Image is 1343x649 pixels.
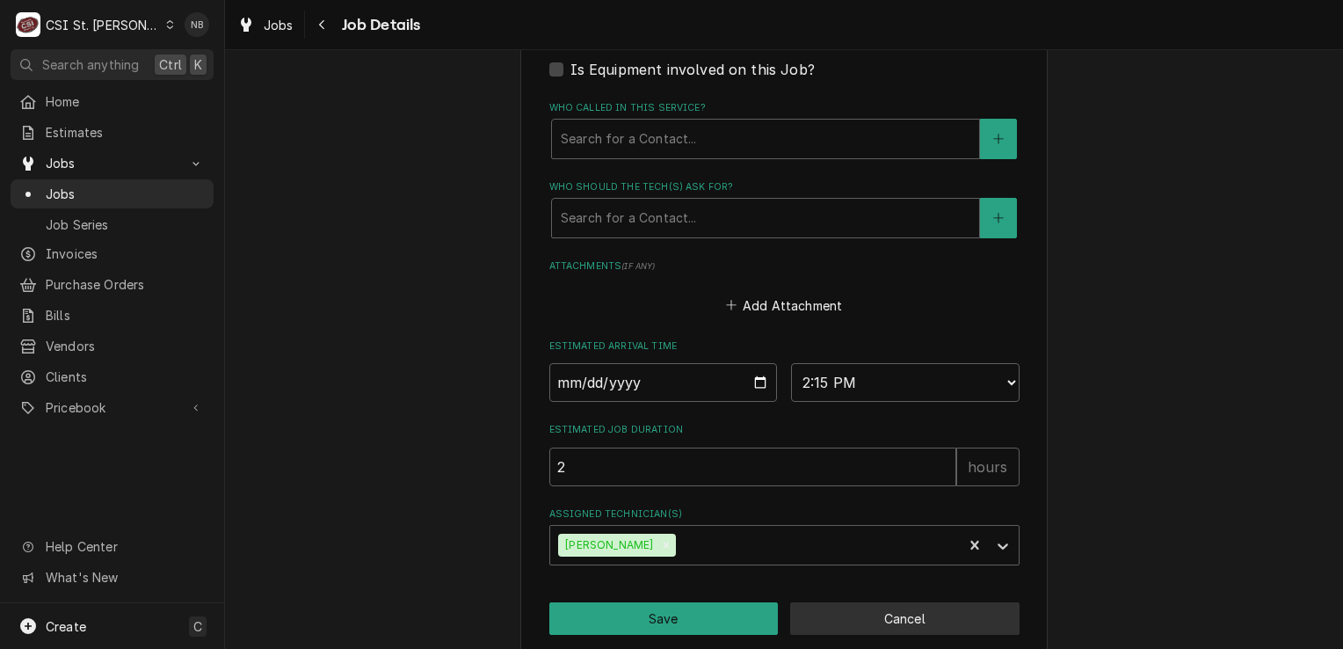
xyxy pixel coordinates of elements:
[11,87,214,116] a: Home
[549,423,1020,437] label: Estimated Job Duration
[549,507,1020,565] div: Assigned Technician(s)
[194,55,202,74] span: K
[193,617,202,636] span: C
[549,602,1020,635] div: Button Group Row
[46,275,205,294] span: Purchase Orders
[11,532,214,561] a: Go to Help Center
[11,179,214,208] a: Jobs
[11,301,214,330] a: Bills
[549,339,1020,402] div: Estimated Arrival Time
[309,11,337,39] button: Navigate back
[549,507,1020,521] label: Assigned Technician(s)
[11,332,214,361] a: Vendors
[993,212,1004,224] svg: Create New Contact
[549,180,1020,237] div: Who should the tech(s) ask for?
[46,398,178,417] span: Pricebook
[159,55,182,74] span: Ctrl
[549,101,1020,115] label: Who called in this service?
[570,59,815,80] label: Is Equipment involved on this Job?
[11,118,214,147] a: Estimates
[46,337,205,355] span: Vendors
[549,34,1020,79] div: Equipment Expected
[549,180,1020,194] label: Who should the tech(s) ask for?
[956,448,1020,486] div: hours
[46,244,205,263] span: Invoices
[549,259,1020,273] label: Attachments
[558,534,657,557] div: [PERSON_NAME]
[790,602,1020,635] button: Cancel
[657,534,676,557] div: Remove Courtney Wiliford
[16,12,40,37] div: C
[337,13,421,37] span: Job Details
[46,306,205,324] span: Bills
[11,270,214,299] a: Purchase Orders
[46,368,205,386] span: Clients
[46,215,205,234] span: Job Series
[11,563,214,592] a: Go to What's New
[11,393,214,422] a: Go to Pricebook
[46,123,205,142] span: Estimates
[549,259,1020,317] div: Attachments
[11,149,214,178] a: Go to Jobs
[46,568,203,587] span: What's New
[993,133,1004,145] svg: Create New Contact
[549,602,1020,635] div: Button Group
[11,239,214,268] a: Invoices
[46,154,178,172] span: Jobs
[185,12,209,37] div: NB
[46,619,86,634] span: Create
[46,185,205,203] span: Jobs
[621,261,655,271] span: ( if any )
[185,12,209,37] div: Nick Badolato's Avatar
[46,16,160,34] div: CSI St. [PERSON_NAME]
[230,11,301,40] a: Jobs
[11,210,214,239] a: Job Series
[11,362,214,391] a: Clients
[549,101,1020,158] div: Who called in this service?
[16,12,40,37] div: CSI St. Louis's Avatar
[549,339,1020,354] label: Estimated Arrival Time
[264,16,294,34] span: Jobs
[549,602,779,635] button: Save
[46,537,203,556] span: Help Center
[46,92,205,111] span: Home
[980,198,1017,238] button: Create New Contact
[42,55,139,74] span: Search anything
[980,119,1017,159] button: Create New Contact
[791,363,1020,402] select: Time Select
[11,49,214,80] button: Search anythingCtrlK
[549,423,1020,485] div: Estimated Job Duration
[722,293,846,317] button: Add Attachment
[549,363,778,402] input: Date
